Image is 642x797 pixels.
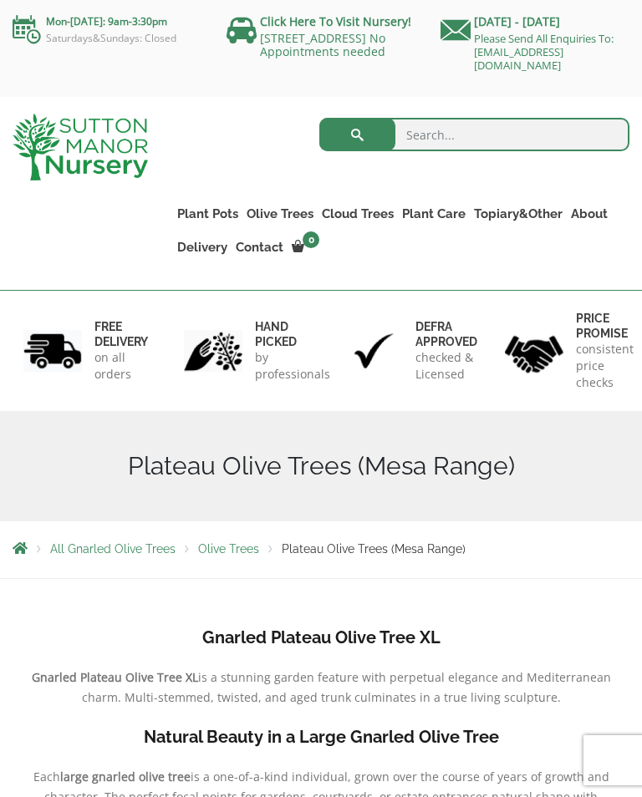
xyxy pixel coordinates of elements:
[13,12,201,32] p: Mon-[DATE]: 9am-3:30pm
[82,669,611,705] span: is a stunning garden feature with perpetual elegance and Mediterranean charm. Multi-stemmed, twis...
[144,727,499,747] b: Natural Beauty in a Large Gnarled Olive Tree
[242,202,318,226] a: Olive Trees
[318,202,398,226] a: Cloud Trees
[255,319,330,349] h6: hand picked
[260,30,385,59] a: [STREET_ADDRESS] No Appointments needed
[94,319,148,349] h6: FREE DELIVERY
[576,341,634,391] p: consistent price checks
[319,118,629,151] input: Search...
[173,202,242,226] a: Plant Pots
[282,542,466,556] span: Plateau Olive Trees (Mesa Range)
[567,202,612,226] a: About
[13,32,201,45] p: Saturdays&Sundays: Closed
[288,236,324,259] a: 0
[415,319,477,349] h6: Defra approved
[398,202,470,226] a: Plant Care
[32,669,198,685] b: Gnarled Plateau Olive Tree XL
[13,451,629,481] h1: Plateau Olive Trees (Mesa Range)
[23,330,82,373] img: 1.jpg
[303,231,319,248] span: 0
[60,769,191,784] b: large gnarled olive tree
[173,236,232,259] a: Delivery
[184,330,242,373] img: 2.jpg
[232,236,288,259] a: Contact
[33,769,60,784] span: Each
[50,542,176,556] a: All Gnarled Olive Trees
[255,349,330,383] p: by professionals
[441,12,629,32] p: [DATE] - [DATE]
[415,349,477,383] p: checked & Licensed
[576,311,634,341] h6: Price promise
[94,349,148,383] p: on all orders
[202,627,441,647] b: Gnarled Plateau Olive Tree XL
[470,202,567,226] a: Topiary&Other
[13,114,148,180] img: logo
[505,325,563,376] img: 4.jpg
[198,542,259,556] a: Olive Trees
[13,540,629,560] nav: Breadcrumbs
[344,330,403,373] img: 3.jpg
[260,13,411,29] a: Click Here To Visit Nursery!
[474,31,614,73] a: Please Send All Enquiries To: [EMAIL_ADDRESS][DOMAIN_NAME]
